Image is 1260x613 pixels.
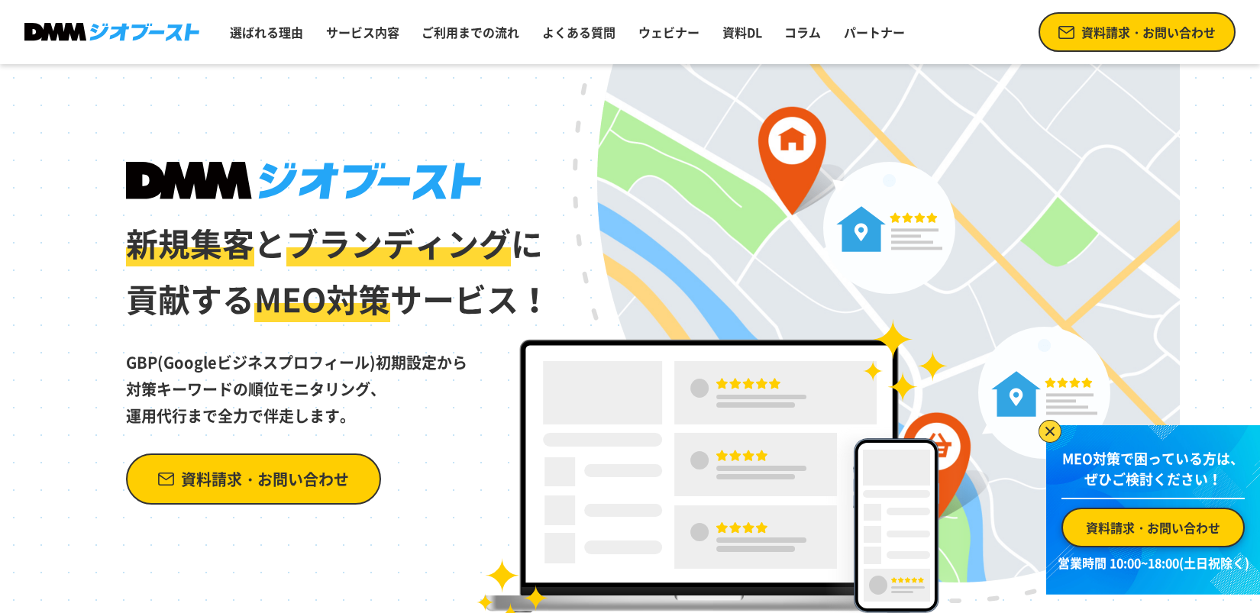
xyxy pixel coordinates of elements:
a: コラム [778,17,827,47]
a: ウェビナー [632,17,706,47]
span: ブランディング [286,219,511,266]
a: 資料請求・お問い合わせ [1039,12,1236,52]
a: 資料DL [716,17,768,47]
span: 資料請求・お問い合わせ [181,466,349,492]
a: ご利用までの流れ [415,17,525,47]
p: GBP(Googleビジネスプロフィール)初期設定から 対策キーワードの順位モニタリング、 運用代行まで全力で伴走します。 [126,327,552,429]
span: MEO対策 [254,275,390,322]
p: MEO対策で困っている方は、 ぜひご検討ください！ [1061,448,1245,499]
a: サービス内容 [320,17,405,47]
img: バナーを閉じる [1039,420,1061,443]
h1: と に 貢献する サービス！ [126,162,552,327]
a: 資料請求・お問い合わせ [1061,508,1245,547]
span: 資料請求・お問い合わせ [1086,518,1220,537]
a: パートナー [838,17,911,47]
img: DMMジオブースト [126,162,481,200]
a: 選ばれる理由 [224,17,309,47]
p: 営業時間 10:00~18:00(土日祝除く) [1055,553,1251,572]
a: 資料請求・お問い合わせ [126,453,381,505]
span: 資料請求・お問い合わせ [1081,23,1216,41]
img: DMMジオブースト [24,23,199,42]
span: 新規集客 [126,219,254,266]
a: よくある質問 [536,17,622,47]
